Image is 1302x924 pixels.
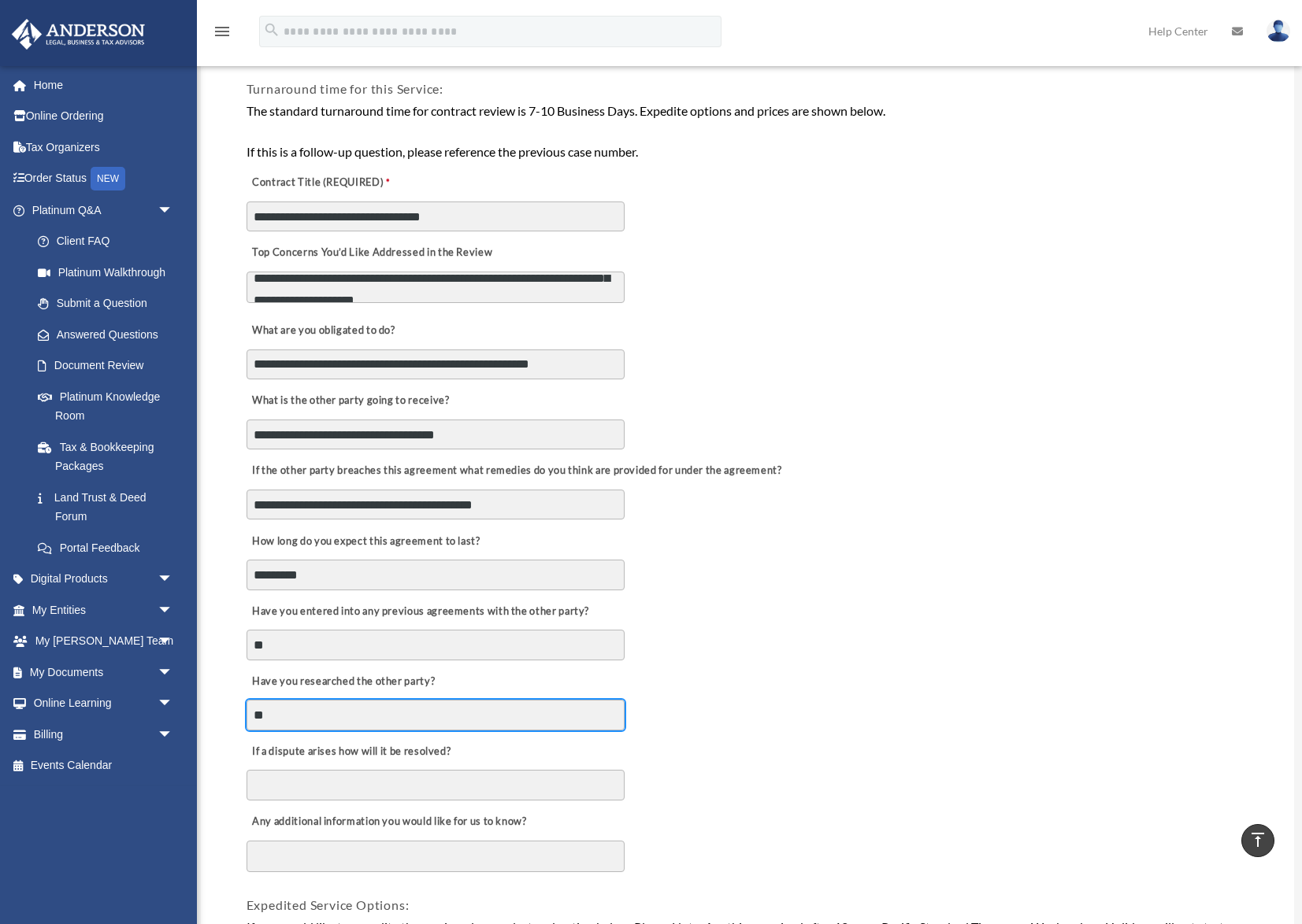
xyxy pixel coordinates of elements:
[247,530,484,553] label: How long do you expect this agreement to last?
[11,750,197,782] a: Events Calendar
[247,320,404,342] label: What are you obligated to do?
[11,101,197,132] a: Online Ordering
[213,22,232,41] i: menu
[158,564,189,596] span: arrow_drop_down
[213,28,232,41] a: menu
[22,532,197,564] a: Portal Feedback
[22,482,197,532] a: Land Trust & Deed Forum
[247,671,440,693] label: Have you researched the other party?
[158,719,189,751] span: arrow_drop_down
[247,741,455,763] label: If a dispute arises how will it be resolved?
[158,594,189,626] span: arrow_drop_down
[22,319,197,350] a: Answered Questions
[158,626,189,658] span: arrow_drop_down
[247,242,497,264] label: Top Concerns You’d Like Addressed in the Review
[247,101,1249,161] div: The standard turnaround time for contract review is 7-10 Business Days. Expedite options and pric...
[11,131,197,163] a: Tax Organizers
[1267,20,1290,43] img: User Pic
[247,460,786,482] label: If the other party breaches this agreement what remedies do you think are provided for under the ...
[22,257,197,288] a: Platinum Walkthrough
[7,19,150,50] img: Anderson Advisors Platinum Portal
[11,626,197,657] a: My [PERSON_NAME] Teamarrow_drop_down
[11,688,197,719] a: Online Learningarrow_drop_down
[22,431,197,482] a: Tax & Bookkeeping Packages
[11,69,197,101] a: Home
[22,381,197,431] a: Platinum Knowledge Room
[11,194,197,226] a: Platinum Q&Aarrow_drop_down
[263,21,280,39] i: search
[22,226,197,257] a: Client FAQ
[11,719,197,750] a: Billingarrow_drop_down
[22,288,197,320] a: Submit a Question
[158,194,189,227] span: arrow_drop_down
[11,564,197,595] a: Digital Productsarrow_drop_down
[1241,824,1274,857] a: vertical_align_top
[22,350,189,382] a: Document Review
[247,811,531,833] label: Any additional information you would like for us to know?
[158,656,189,689] span: arrow_drop_down
[247,172,404,194] label: Contract Title (REQUIRED)
[247,897,410,912] span: Expedited Service Options:
[11,594,197,626] a: My Entitiesarrow_drop_down
[11,163,197,195] a: Order StatusNEW
[247,81,443,96] span: Turnaround time for this Service:
[158,688,189,720] span: arrow_drop_down
[247,601,594,623] label: Have you entered into any previous agreements with the other party?
[247,390,454,412] label: What is the other party going to receive?
[1248,830,1267,849] i: vertical_align_top
[11,656,197,688] a: My Documentsarrow_drop_down
[91,167,125,190] div: NEW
